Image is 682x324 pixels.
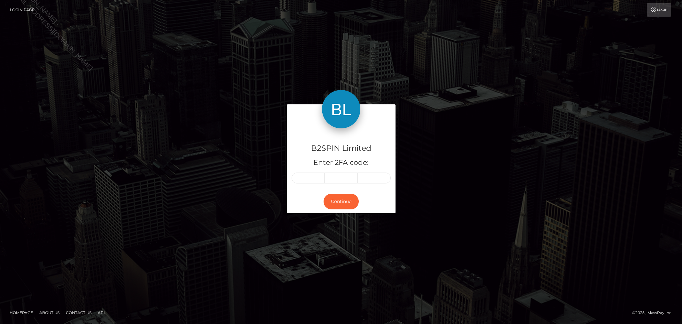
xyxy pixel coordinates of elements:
[10,3,35,17] a: Login Page
[322,90,360,128] img: B2SPIN Limited
[63,308,94,318] a: Contact Us
[292,143,391,154] h4: B2SPIN Limited
[7,308,35,318] a: Homepage
[647,3,671,17] a: Login
[292,158,391,168] h5: Enter 2FA code:
[324,194,359,209] button: Continue
[95,308,107,318] a: API
[37,308,62,318] a: About Us
[632,309,677,316] div: © 2025 , MassPay Inc.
